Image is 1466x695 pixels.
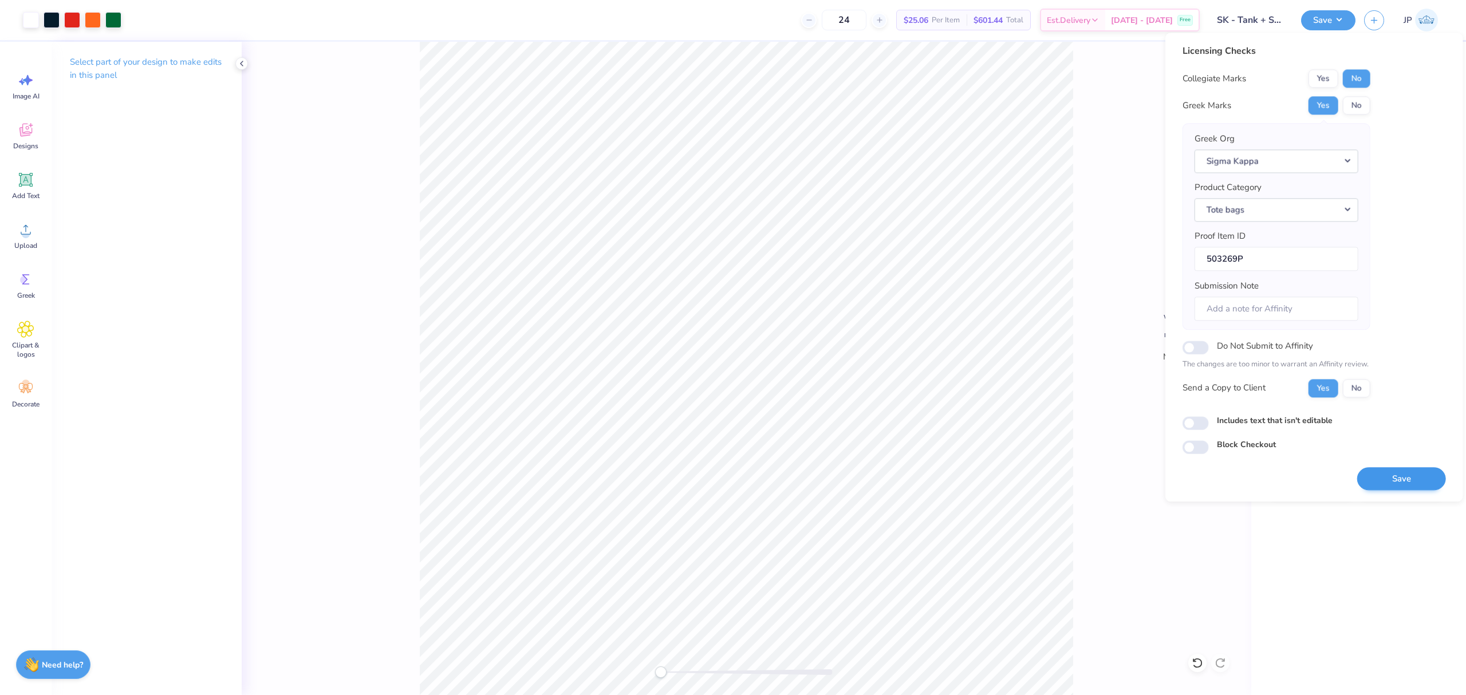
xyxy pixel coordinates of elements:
[1301,10,1355,30] button: Save
[1183,382,1266,395] div: Send a Copy to Client
[14,241,37,250] span: Upload
[1047,14,1090,26] span: Est. Delivery
[1415,9,1438,31] img: John Paul Torres
[1343,69,1370,88] button: No
[1208,9,1292,31] input: Untitled Design
[13,92,40,101] span: Image AI
[1180,16,1191,24] span: Free
[70,56,223,82] p: Select part of your design to make edits in this panel
[1195,181,1262,194] label: Product Category
[1309,96,1338,114] button: Yes
[1183,44,1370,58] div: Licensing Checks
[1195,149,1358,173] button: Sigma Kappa
[1217,439,1276,451] label: Block Checkout
[1309,379,1338,397] button: Yes
[1217,414,1333,427] label: Includes text that isn't editable
[1357,467,1446,491] button: Save
[42,660,83,670] strong: Need help?
[904,14,928,26] span: $25.06
[12,400,40,409] span: Decorate
[1183,99,1231,112] div: Greek Marks
[12,191,40,200] span: Add Text
[1398,9,1443,31] a: JP
[1195,230,1246,243] label: Proof Item ID
[1343,379,1370,397] button: No
[1195,279,1259,293] label: Submission Note
[1183,359,1370,370] p: The changes are too minor to warrant an Affinity review.
[1195,198,1358,222] button: Tote bags
[1195,132,1235,145] label: Greek Org
[1343,96,1370,114] button: No
[1404,14,1412,27] span: JP
[17,291,35,300] span: Greek
[932,14,960,26] span: Per Item
[1309,69,1338,88] button: Yes
[655,666,667,678] div: Accessibility label
[974,14,1003,26] span: $601.44
[1217,338,1313,353] label: Do Not Submit to Affinity
[13,141,38,151] span: Designs
[1006,14,1023,26] span: Total
[1183,72,1246,85] div: Collegiate Marks
[7,341,45,359] span: Clipart & logos
[822,10,866,30] input: – –
[1195,297,1358,321] input: Add a note for Affinity
[1111,14,1173,26] span: [DATE] - [DATE]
